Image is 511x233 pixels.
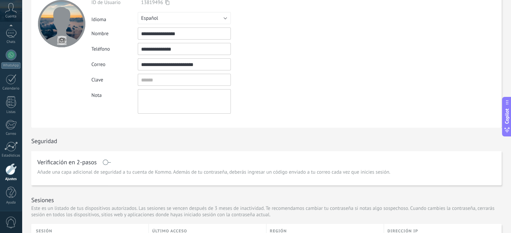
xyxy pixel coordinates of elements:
div: Calendario [1,86,21,91]
div: Ajustes [1,177,21,181]
div: Correo [91,61,138,68]
div: Chats [1,40,21,44]
div: WhatsApp [1,62,20,69]
span: Español [141,15,158,21]
div: Correo [1,132,21,136]
h1: Verificación en 2-pasos [37,160,97,165]
button: Español [138,12,231,24]
div: Idioma [91,14,138,23]
div: Listas [1,110,21,114]
h1: Seguridad [31,137,57,145]
span: Cuenta [5,14,16,19]
div: Clave [91,77,138,83]
div: Ayuda [1,200,21,205]
div: Teléfono [91,46,138,52]
h1: Sesiones [31,196,54,204]
div: Nota [91,89,138,99]
span: Copilot [504,108,510,124]
div: Nombre [91,31,138,37]
span: Añade una capa adicional de seguridad a tu cuenta de Kommo. Además de tu contraseña, deberás ingr... [37,169,390,176]
div: Estadísticas [1,154,21,158]
p: Este es un listado de tus dispositivos autorizados. Las sesiones se vencen después de 3 meses de ... [31,205,502,218]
